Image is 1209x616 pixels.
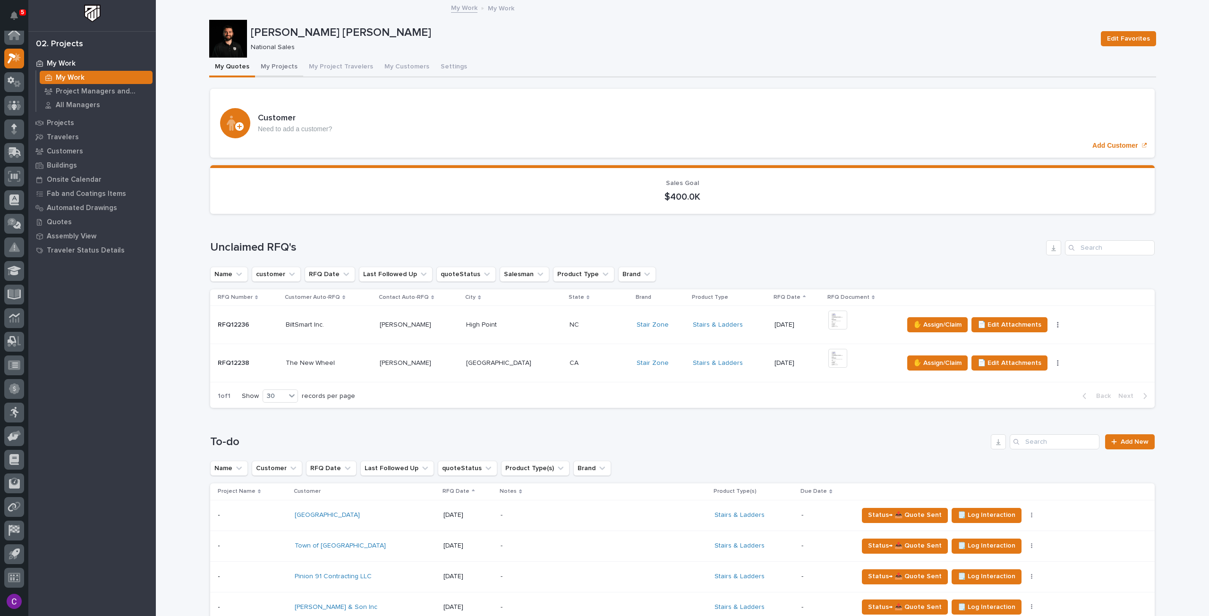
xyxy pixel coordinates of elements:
p: The New Wheel [286,357,337,367]
button: Status→ 📤 Quote Sent [862,508,948,523]
button: Brand [618,267,656,282]
a: Stairs & Ladders [693,359,743,367]
p: - [801,511,851,519]
p: 5 [21,9,24,16]
p: Need to add a customer? [258,125,332,133]
button: My Project Travelers [303,58,379,77]
input: Search [1065,240,1155,255]
p: [PERSON_NAME] [380,357,433,367]
h3: Customer [258,113,332,124]
button: Edit Favorites [1101,31,1156,46]
button: RFQ Date [306,461,357,476]
div: 02. Projects [36,39,83,50]
a: Stairs & Ladders [715,573,765,581]
span: ✋ Assign/Claim [913,319,962,330]
p: RFQ Date [774,292,800,303]
button: quoteStatus [436,267,496,282]
p: - [501,511,666,519]
h1: Unclaimed RFQ's [210,241,1042,254]
button: Notifications [4,6,24,25]
span: 📄 Edit Attachments [978,319,1041,330]
p: City [465,292,476,303]
p: [PERSON_NAME] [380,319,433,329]
button: ✋ Assign/Claim [907,355,968,371]
a: My Work [28,56,156,70]
a: All Managers [36,98,156,111]
button: 🗒️ Log Interaction [952,508,1022,523]
p: RFQ12238 [218,357,251,367]
a: Automated Drawings [28,201,156,215]
span: 🗒️ Log Interaction [958,601,1015,613]
p: - [501,542,666,550]
p: Buildings [47,161,77,170]
p: Project Managers and Engineers [56,87,149,96]
p: RFQ Document [827,292,869,303]
button: Next [1115,392,1155,400]
a: Travelers [28,130,156,144]
a: My Work [36,71,156,84]
p: National Sales [251,43,1090,51]
p: My Work [488,2,514,13]
span: Sales Goal [666,180,699,186]
button: My Customers [379,58,435,77]
p: - [801,603,851,611]
p: 1 of 1 [210,385,238,408]
p: $400.0K [221,191,1143,203]
span: 🗒️ Log Interaction [958,540,1015,551]
p: High Point [466,319,499,329]
p: Fab and Coatings Items [47,190,126,198]
a: Project Managers and Engineers [36,84,156,98]
p: Product Type [692,292,728,303]
button: Product Type [553,267,614,282]
button: 🗒️ Log Interaction [952,539,1022,554]
p: - [218,509,222,519]
span: Status→ 📤 Quote Sent [868,509,942,521]
a: Assembly View [28,229,156,243]
span: 🗒️ Log Interaction [958,571,1015,582]
p: Customer [294,486,321,497]
a: My Work [451,2,477,13]
p: Brand [636,292,651,303]
p: Travelers [47,133,79,142]
p: All Managers [56,101,100,110]
p: [PERSON_NAME] [PERSON_NAME] [251,26,1093,40]
input: Search [1010,434,1099,449]
span: Status→ 📤 Quote Sent [868,601,942,613]
p: Customers [47,147,83,156]
span: Edit Favorites [1107,33,1150,44]
p: [DATE] [443,603,493,611]
button: Customer [252,461,302,476]
tr: -- [GEOGRAPHIC_DATA] [DATE]-Stairs & Ladders -Status→ 📤 Quote Sent🗒️ Log Interaction [210,500,1155,531]
p: Show [242,392,259,400]
p: Onsite Calendar [47,176,102,184]
p: CA [570,357,580,367]
button: My Projects [255,58,303,77]
p: - [218,601,222,611]
button: Salesman [500,267,549,282]
p: Notes [500,486,517,497]
p: Projects [47,119,74,127]
p: Due Date [800,486,827,497]
a: Town of [GEOGRAPHIC_DATA] [295,542,386,550]
p: - [218,571,222,581]
button: Status→ 📤 Quote Sent [862,569,948,584]
h1: To-do [210,435,987,449]
p: RFQ12236 [218,319,251,329]
button: 🗒️ Log Interaction [952,599,1022,615]
button: quoteStatus [438,461,497,476]
p: Quotes [47,218,72,227]
p: [GEOGRAPHIC_DATA] [466,357,533,367]
p: records per page [302,392,355,400]
a: [PERSON_NAME] & Son Inc [295,603,377,611]
a: Stairs & Ladders [715,603,765,611]
button: ✋ Assign/Claim [907,317,968,332]
button: Name [210,267,248,282]
span: Back [1090,392,1111,400]
a: Stairs & Ladders [715,542,765,550]
p: Product Type(s) [714,486,757,497]
button: Product Type(s) [501,461,570,476]
span: Status→ 📤 Quote Sent [868,540,942,551]
span: ✋ Assign/Claim [913,357,962,369]
p: BiltSmart Inc. [286,319,326,329]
